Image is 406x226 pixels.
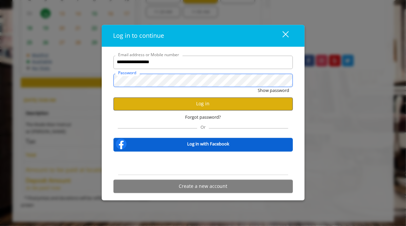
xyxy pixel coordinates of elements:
[113,55,293,69] input: Email address or Mobile number
[113,180,293,193] button: Create a new account
[113,97,293,110] button: Log in
[185,114,221,121] span: Forgot password?
[114,137,128,151] img: facebook-logo
[187,141,230,148] b: Log in with Facebook
[169,156,237,171] iframe: Sign in with Google Button
[115,70,140,76] label: Password
[197,124,209,130] span: Or
[258,87,290,94] button: Show password
[113,31,164,39] span: Log in to continue
[270,29,293,42] button: close dialog
[113,74,293,87] input: Password
[275,31,288,41] div: close dialog
[115,51,183,58] label: Email address or Mobile number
